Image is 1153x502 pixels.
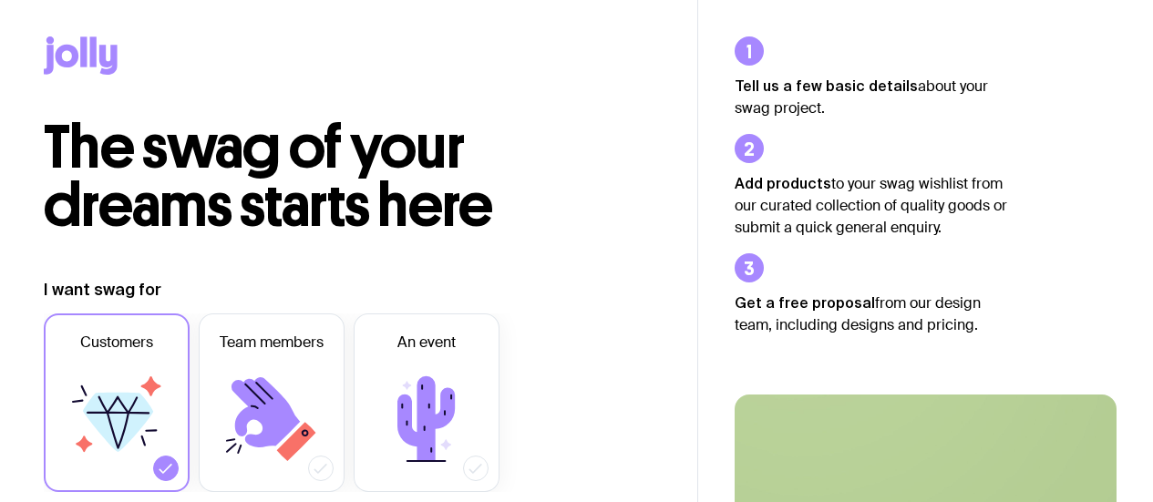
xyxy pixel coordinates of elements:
span: Team members [220,332,324,353]
strong: Get a free proposal [735,294,875,311]
p: to your swag wishlist from our curated collection of quality goods or submit a quick general enqu... [735,172,1008,239]
strong: Add products [735,175,831,191]
span: An event [397,332,456,353]
p: from our design team, including designs and pricing. [735,292,1008,336]
label: I want swag for [44,279,161,301]
p: about your swag project. [735,75,1008,119]
span: Customers [80,332,153,353]
strong: Tell us a few basic details [735,77,918,94]
span: The swag of your dreams starts here [44,111,493,241]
